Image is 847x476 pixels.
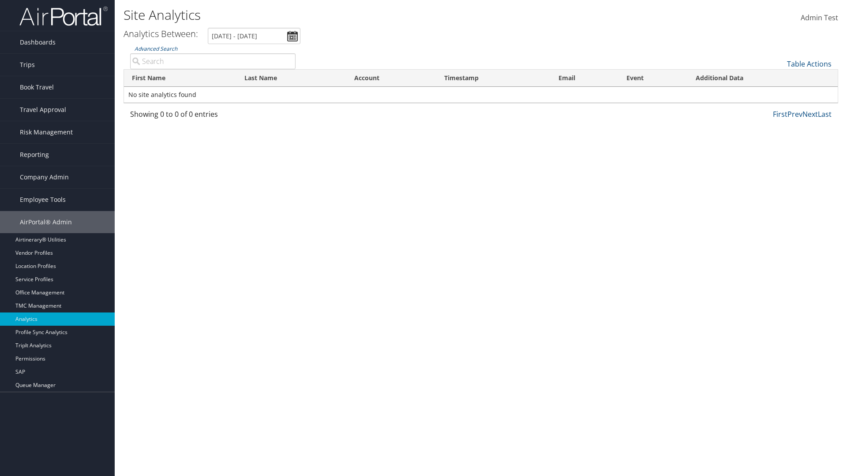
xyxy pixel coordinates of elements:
span: Admin Test [801,13,838,22]
th: Event [618,70,688,87]
span: Risk Management [20,121,73,143]
span: Travel Approval [20,99,66,121]
input: [DATE] - [DATE] [208,28,300,44]
span: Book Travel [20,76,54,98]
input: Advanced Search [130,53,296,69]
th: Account: activate to sort column ascending [346,70,436,87]
th: Timestamp: activate to sort column ascending [436,70,551,87]
a: Next [802,109,818,119]
span: Dashboards [20,31,56,53]
a: Last [818,109,832,119]
a: Prev [787,109,802,119]
a: First [773,109,787,119]
a: Admin Test [801,4,838,32]
th: Additional Data [688,70,838,87]
a: Advanced Search [135,45,177,52]
th: Email [551,70,618,87]
a: Table Actions [787,59,832,69]
span: AirPortal® Admin [20,211,72,233]
th: Last Name: activate to sort column ascending [236,70,346,87]
span: Trips [20,54,35,76]
img: airportal-logo.png [19,6,108,26]
div: Showing 0 to 0 of 0 entries [130,109,296,124]
span: Reporting [20,144,49,166]
h3: Analytics Between: [124,28,198,40]
span: Company Admin [20,166,69,188]
th: First Name: activate to sort column ascending [124,70,236,87]
td: No site analytics found [124,87,838,103]
span: Employee Tools [20,189,66,211]
h1: Site Analytics [124,6,600,24]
